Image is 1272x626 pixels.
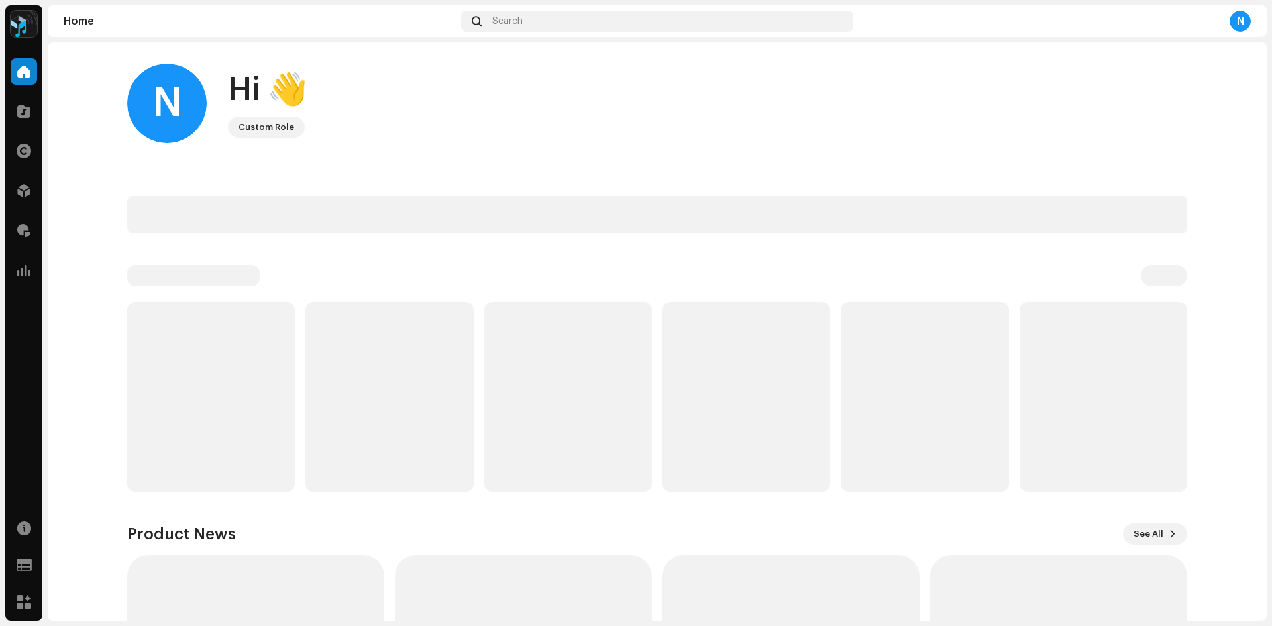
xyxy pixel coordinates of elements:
button: See All [1123,523,1187,545]
div: N [1230,11,1251,32]
div: N [127,64,207,143]
div: Custom Role [238,119,294,135]
div: Home [64,16,456,26]
h3: Product News [127,523,236,545]
span: Search [492,16,523,26]
span: See All [1134,521,1163,547]
div: Hi 👋 [228,69,307,111]
img: 2dae3d76-597f-44f3-9fef-6a12da6d2ece [11,11,37,37]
